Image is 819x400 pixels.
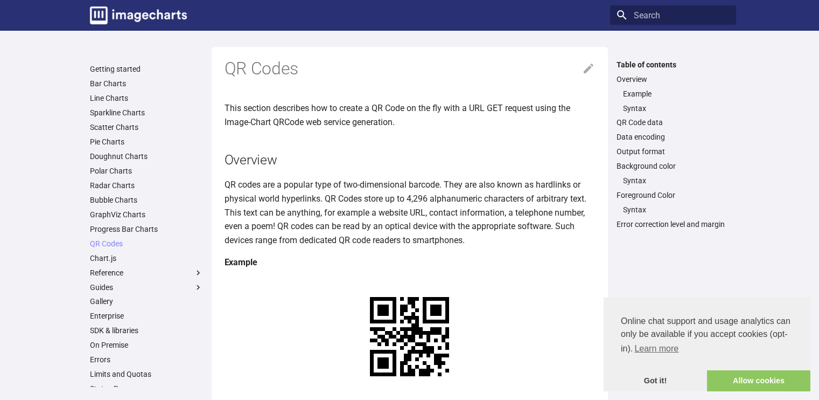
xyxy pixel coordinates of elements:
a: Example [623,89,730,99]
a: Syntax [623,176,730,185]
h2: Overview [225,150,595,169]
a: Gallery [90,296,203,306]
label: Table of contents [610,60,736,70]
a: QR Code data [617,118,730,127]
img: chart [351,278,468,395]
nav: Foreground Color [617,205,730,215]
a: Chart.js [90,253,203,263]
h4: Example [225,256,595,270]
a: learn more about cookies [633,341,680,357]
a: Pie Charts [90,137,203,147]
img: logo [90,6,187,24]
a: Overview [617,74,730,84]
span: Online chat support and usage analytics can only be available if you accept cookies (opt-in). [621,315,793,357]
nav: Background color [617,176,730,185]
a: Scatter Charts [90,122,203,132]
a: Output format [617,147,730,156]
a: Line Charts [90,93,203,103]
a: QR Codes [90,239,203,249]
a: Polar Charts [90,166,203,176]
a: allow cookies [707,370,810,392]
a: Data encoding [617,132,730,142]
a: On Premise [90,340,203,350]
label: Guides [90,282,203,292]
a: Getting started [90,64,203,74]
a: Foreground Color [617,190,730,200]
p: QR codes are a popular type of two-dimensional barcode. They are also known as hardlinks or physi... [225,178,595,247]
a: Errors [90,355,203,364]
a: Syntax [623,104,730,113]
h1: QR Codes [225,58,595,80]
a: Doughnut Charts [90,151,203,161]
a: Background color [617,161,730,171]
nav: Table of contents [610,60,736,230]
a: Bubble Charts [90,195,203,205]
a: Enterprise [90,311,203,321]
a: Status Page [90,384,203,394]
a: Progress Bar Charts [90,224,203,234]
a: Sparkline Charts [90,108,203,118]
a: Error correction level and margin [617,219,730,229]
a: Limits and Quotas [90,369,203,379]
a: SDK & libraries [90,326,203,335]
p: This section describes how to create a QR Code on the fly with a URL GET request using the Image-... [225,101,595,129]
nav: Overview [617,89,730,113]
a: GraphViz Charts [90,210,203,219]
input: Search [610,5,736,25]
a: Syntax [623,205,730,215]
a: Image-Charts documentation [86,2,191,29]
a: dismiss cookie message [604,370,707,392]
div: cookieconsent [604,298,810,391]
a: Radar Charts [90,181,203,190]
label: Reference [90,268,203,278]
a: Bar Charts [90,79,203,88]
